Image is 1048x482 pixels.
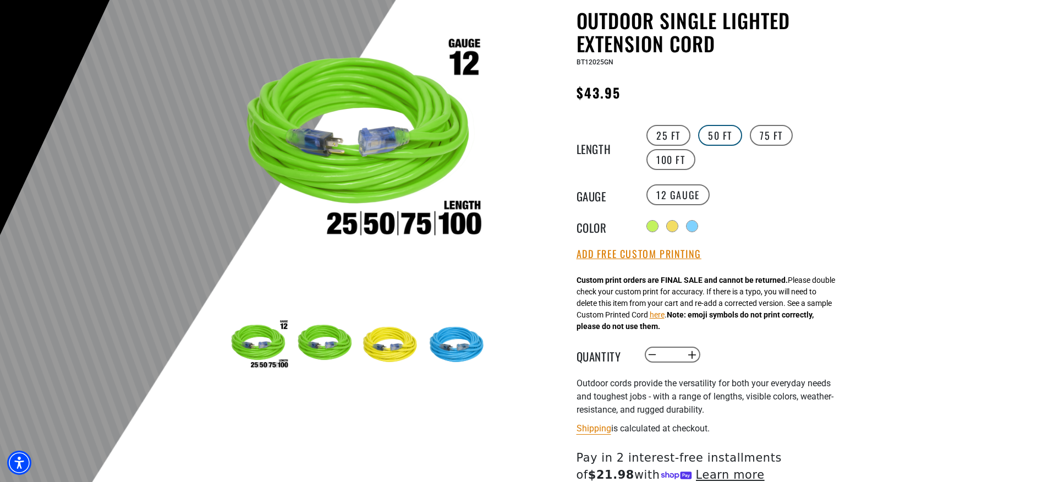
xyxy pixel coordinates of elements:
[577,248,701,260] button: Add Free Custom Printing
[650,309,665,321] button: here
[577,140,632,155] legend: Length
[360,314,424,377] img: yellow
[750,125,793,146] label: 75 FT
[577,378,833,415] span: Outdoor cords provide the versatility for both your everyday needs and toughest jobs - with a ran...
[577,310,814,331] strong: Note: emoji symbols do not print correctly, please do not use them.
[577,83,621,102] span: $43.95
[646,149,695,170] label: 100 FT
[577,348,632,362] label: Quantity
[698,125,742,146] label: 50 FT
[577,275,835,332] div: Please double check your custom print for accuracy. If there is a typo, you will need to delete t...
[293,314,357,377] img: neon green
[577,219,632,233] legend: Color
[577,188,632,202] legend: Gauge
[577,9,846,55] h1: Outdoor Single Lighted Extension Cord
[646,125,690,146] label: 25 FT
[577,58,613,66] span: BT12025GN
[577,423,611,434] a: Shipping
[577,421,846,436] div: is calculated at checkout.
[7,451,31,475] div: Accessibility Menu
[426,314,490,377] img: Blue
[577,276,788,284] strong: Custom print orders are FINAL SALE and cannot be returned.
[646,184,710,205] label: 12 Gauge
